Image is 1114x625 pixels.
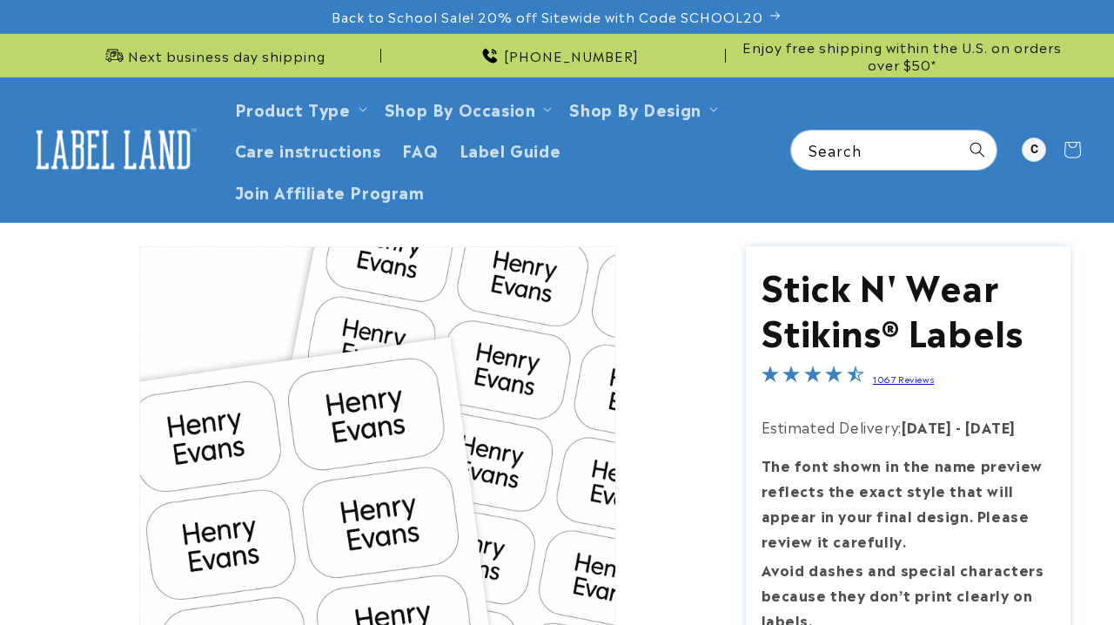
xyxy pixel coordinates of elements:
strong: The font shown in the name preview reflects the exact style that will appear in your final design... [762,454,1043,550]
h1: Stick N' Wear Stikins® Labels [762,262,1056,353]
strong: [DATE] [965,416,1016,437]
a: Label Land [20,116,207,183]
span: 4.7-star overall rating [762,367,864,388]
span: Enjoy free shipping within the U.S. on orders over $50* [733,38,1070,72]
a: Care instructions [225,129,392,170]
span: Join Affiliate Program [235,181,425,201]
div: Announcement [733,34,1070,77]
a: Join Affiliate Program [225,171,435,212]
a: FAQ [392,129,449,170]
span: Next business day shipping [128,47,325,64]
a: 1067 Reviews [873,373,934,385]
summary: Product Type [225,88,374,129]
a: Label Guide [449,129,572,170]
p: Estimated Delivery: [762,414,1056,440]
span: Care instructions [235,139,381,159]
strong: - [956,416,962,437]
span: Label Guide [460,139,561,159]
span: FAQ [402,139,439,159]
span: [PHONE_NUMBER] [504,47,639,64]
a: Product Type [235,97,351,120]
div: Announcement [388,34,726,77]
div: Announcement [44,34,381,77]
span: Shop By Occasion [385,98,536,118]
a: Shop By Design [569,97,701,120]
summary: Shop By Design [559,88,724,129]
summary: Shop By Occasion [374,88,560,129]
img: Label Land [26,123,200,177]
span: Back to School Sale! 20% off Sitewide with Code SCHOOL20 [332,8,763,25]
button: Search [958,131,997,169]
strong: [DATE] [902,416,952,437]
